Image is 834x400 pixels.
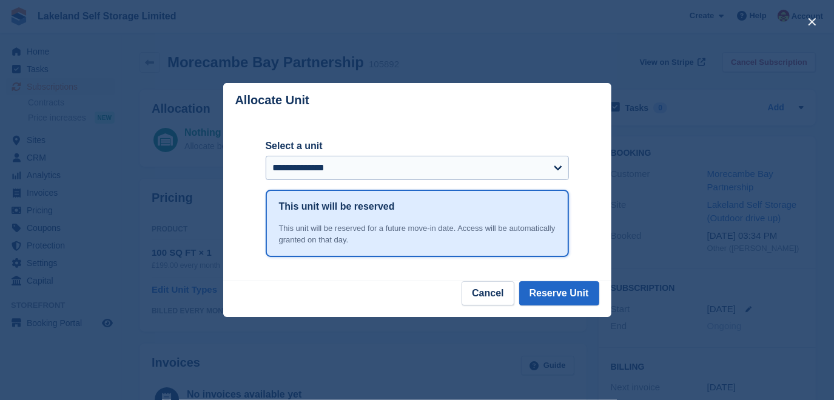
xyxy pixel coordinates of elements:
[519,281,599,305] button: Reserve Unit
[802,12,822,32] button: close
[279,222,556,246] div: This unit will be reserved for a future move-in date. Access will be automatically granted on tha...
[235,93,309,107] p: Allocate Unit
[462,281,514,305] button: Cancel
[279,199,395,214] h1: This unit will be reserved
[266,139,569,153] label: Select a unit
